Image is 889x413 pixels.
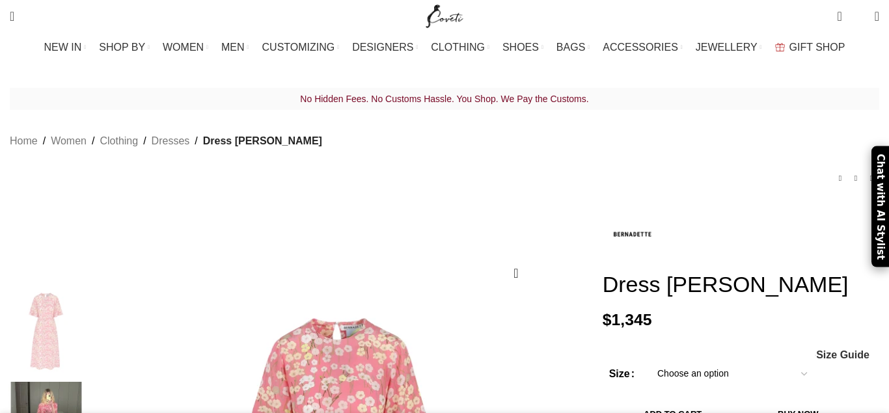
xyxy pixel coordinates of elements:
[44,41,82,53] span: NEW IN
[262,34,340,60] a: CUSTOMIZING
[789,41,845,53] span: GIFT SHOP
[603,311,652,328] bdi: 1,345
[775,43,785,51] img: GiftBag
[3,34,886,60] div: Main navigation
[815,350,869,360] a: Size Guide
[10,90,879,107] p: No Hidden Fees. No Customs Hassle. You Shop. We Pay the Customs.
[609,366,635,382] label: Size
[51,133,87,150] a: Women
[3,3,21,29] a: Search
[855,13,864,23] span: 1
[431,34,489,60] a: CLOTHING
[603,206,661,265] img: Bernadette
[163,41,204,53] span: WOMEN
[696,41,758,53] span: JEWELLERY
[221,34,249,60] a: MEN
[864,171,879,187] a: Next product
[203,133,322,150] span: Dress [PERSON_NAME]
[152,133,190,150] a: Dresses
[830,3,848,29] a: 0
[99,34,150,60] a: SHOP BY
[502,41,539,53] span: SHOES
[556,34,590,60] a: BAGS
[603,34,683,60] a: ACCESSORIES
[696,34,762,60] a: JEWELLERY
[10,133,38,150] a: Home
[556,41,585,53] span: BAGS
[99,41,145,53] span: SHOP BY
[221,41,245,53] span: MEN
[352,41,413,53] span: DESIGNERS
[603,41,678,53] span: ACCESSORIES
[431,41,485,53] span: CLOTHING
[603,271,879,298] h1: Dress [PERSON_NAME]
[10,133,322,150] nav: Breadcrumb
[832,171,848,187] a: Previous product
[423,10,467,21] a: Site logo
[852,3,865,29] div: My Wishlist
[7,287,86,376] img: Bernadette Dress Marjorie
[838,7,848,16] span: 0
[603,311,612,328] span: $
[262,41,335,53] span: CUSTOMIZING
[352,34,418,60] a: DESIGNERS
[163,34,208,60] a: WOMEN
[502,34,543,60] a: SHOES
[775,34,845,60] a: GIFT SHOP
[100,133,138,150] a: Clothing
[44,34,87,60] a: NEW IN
